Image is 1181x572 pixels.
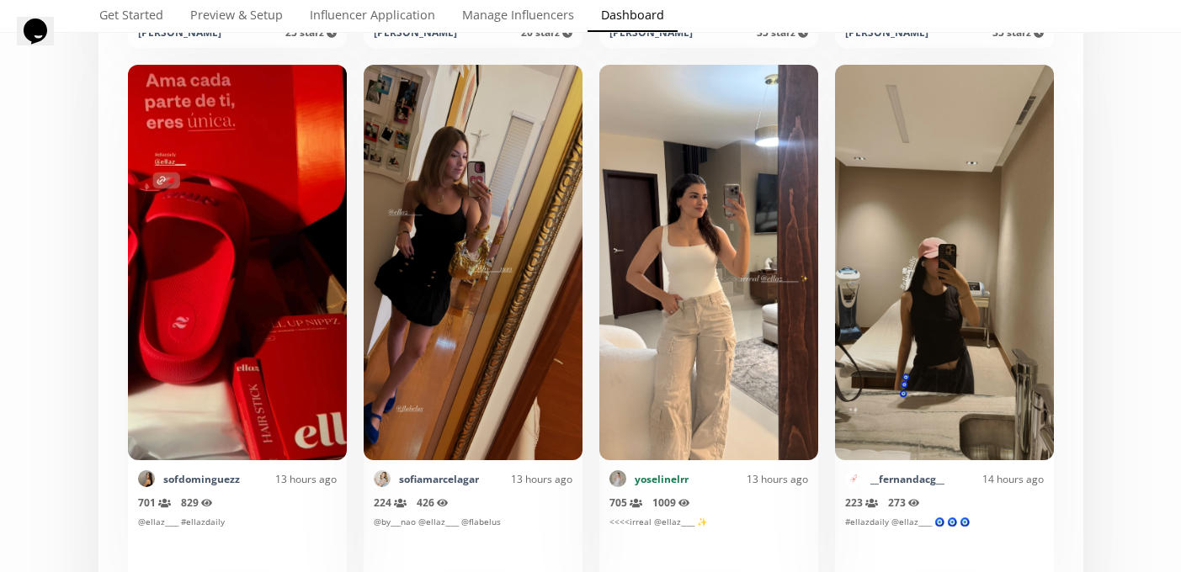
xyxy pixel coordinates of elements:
[138,516,337,570] div: @ellaz____ #ellazdaily
[635,472,689,486] a: yoselinelrr
[609,470,626,487] img: 489810101_1037566338228485_7782888083069703324_n.jpg
[845,516,1044,570] div: #ellazdaily @ellaz____ 🧿 🧿 🧿
[479,472,572,486] div: 13 hours ago
[374,516,572,570] div: @by___nao @ellaz____ @flabelus
[181,495,213,510] span: 829
[138,470,155,487] img: 532046049_18123906046482500_1692315303765864997_n.jpg
[240,472,337,486] div: 13 hours ago
[399,472,479,486] a: sofiamarcelagar
[374,495,407,510] span: 224
[138,495,171,510] span: 701
[689,472,808,486] div: 13 hours ago
[845,470,862,487] img: 522398373_18520339210033455_6118860324119053351_n.jpg
[17,17,71,67] iframe: chat widget
[870,472,944,486] a: __fernandacg__
[944,472,1044,486] div: 14 hours ago
[652,495,690,510] span: 1009
[845,495,878,510] span: 223
[163,472,240,486] a: sofdominguezz
[609,516,808,570] div: <<<<irreal @ellaz____ ✨
[374,470,391,487] img: 501929048_18503865886038613_9055071455387863222_n.jpg
[609,495,642,510] span: 705
[888,495,920,510] span: 273
[417,495,449,510] span: 426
